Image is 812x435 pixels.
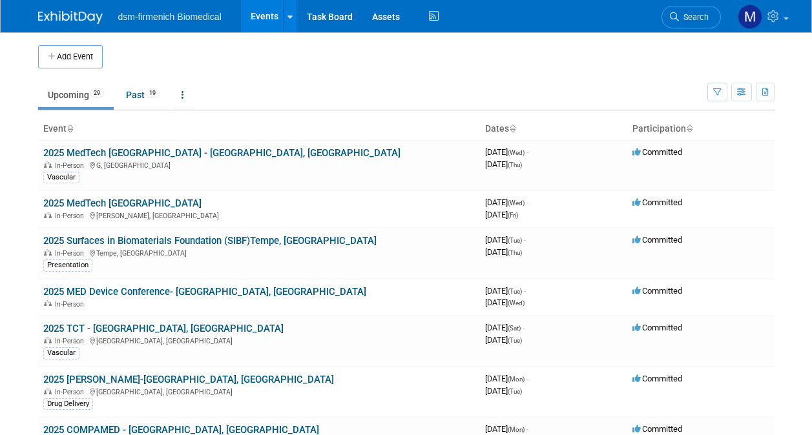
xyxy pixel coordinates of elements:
span: (Thu) [508,249,522,256]
a: Sort by Event Name [67,123,73,134]
span: [DATE] [485,147,528,157]
span: In-Person [55,161,88,170]
img: ExhibitDay [38,11,103,24]
th: Dates [480,118,627,140]
span: (Wed) [508,149,525,156]
span: [DATE] [485,247,522,257]
span: (Wed) [508,299,525,307]
span: - [526,147,528,157]
span: (Mon) [508,426,525,433]
span: Committed [632,147,682,157]
div: [PERSON_NAME], [GEOGRAPHIC_DATA] [43,210,475,220]
img: In-Person Event [44,212,52,218]
span: dsm-firmenich Biomedical [118,12,222,22]
img: In-Person Event [44,161,52,168]
span: Committed [632,235,682,245]
span: Committed [632,374,682,383]
span: - [526,424,528,434]
span: In-Person [55,300,88,309]
span: [DATE] [485,386,522,396]
span: - [524,286,526,296]
span: Search [679,12,709,22]
span: (Thu) [508,161,522,168]
span: [DATE] [485,197,528,207]
div: Vascular [43,172,79,183]
span: In-Person [55,212,88,220]
span: Committed [632,424,682,434]
span: (Tue) [508,288,522,295]
a: Past19 [116,83,169,107]
span: [DATE] [485,210,518,219]
span: - [526,374,528,383]
span: [DATE] [485,286,526,296]
span: [DATE] [485,335,522,345]
span: In-Person [55,249,88,258]
span: (Tue) [508,388,522,395]
a: 2025 [PERSON_NAME]-[GEOGRAPHIC_DATA], [GEOGRAPHIC_DATA] [43,374,334,385]
span: (Wed) [508,199,525,207]
span: - [523,323,525,332]
a: 2025 MedTech [GEOGRAPHIC_DATA] [43,197,202,209]
img: In-Person Event [44,337,52,343]
a: 2025 TCT - [GEOGRAPHIC_DATA], [GEOGRAPHIC_DATA] [43,323,284,334]
span: Committed [632,197,682,207]
a: 2025 MedTech [GEOGRAPHIC_DATA] - [GEOGRAPHIC_DATA], [GEOGRAPHIC_DATA] [43,147,401,159]
a: Upcoming29 [38,83,114,107]
span: (Fri) [508,212,518,219]
img: In-Person Event [44,388,52,394]
img: Melanie Davison [738,5,762,29]
span: (Tue) [508,237,522,244]
span: 19 [145,88,160,98]
span: (Tue) [508,337,522,344]
a: 2025 MED Device Conference- [GEOGRAPHIC_DATA], [GEOGRAPHIC_DATA] [43,286,366,298]
div: Presentation [43,259,92,271]
span: Committed [632,323,682,332]
img: In-Person Event [44,249,52,256]
span: [DATE] [485,323,525,332]
button: Add Event [38,45,103,68]
span: In-Person [55,337,88,345]
span: (Sat) [508,325,521,332]
div: G, [GEOGRAPHIC_DATA] [43,159,475,170]
span: (Mon) [508,376,525,383]
div: [GEOGRAPHIC_DATA], [GEOGRAPHIC_DATA] [43,335,475,345]
span: 29 [90,88,104,98]
div: Vascular [43,347,79,359]
span: - [524,235,526,245]
a: Sort by Participation Type [686,123,692,134]
a: 2025 Surfaces in Biomaterials Foundation (SIBF)Tempe, [GEOGRAPHIC_DATA] [43,235,377,247]
span: [DATE] [485,298,525,307]
span: In-Person [55,388,88,396]
span: [DATE] [485,374,528,383]
span: Committed [632,286,682,296]
span: [DATE] [485,235,526,245]
th: Participation [627,118,775,140]
a: Search [661,6,721,28]
span: [DATE] [485,159,522,169]
img: In-Person Event [44,300,52,307]
a: Sort by Start Date [509,123,515,134]
div: Tempe, [GEOGRAPHIC_DATA] [43,247,475,258]
div: Drug Delivery [43,398,93,410]
div: [GEOGRAPHIC_DATA], [GEOGRAPHIC_DATA] [43,386,475,396]
span: [DATE] [485,424,528,434]
th: Event [38,118,480,140]
span: - [526,197,528,207]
